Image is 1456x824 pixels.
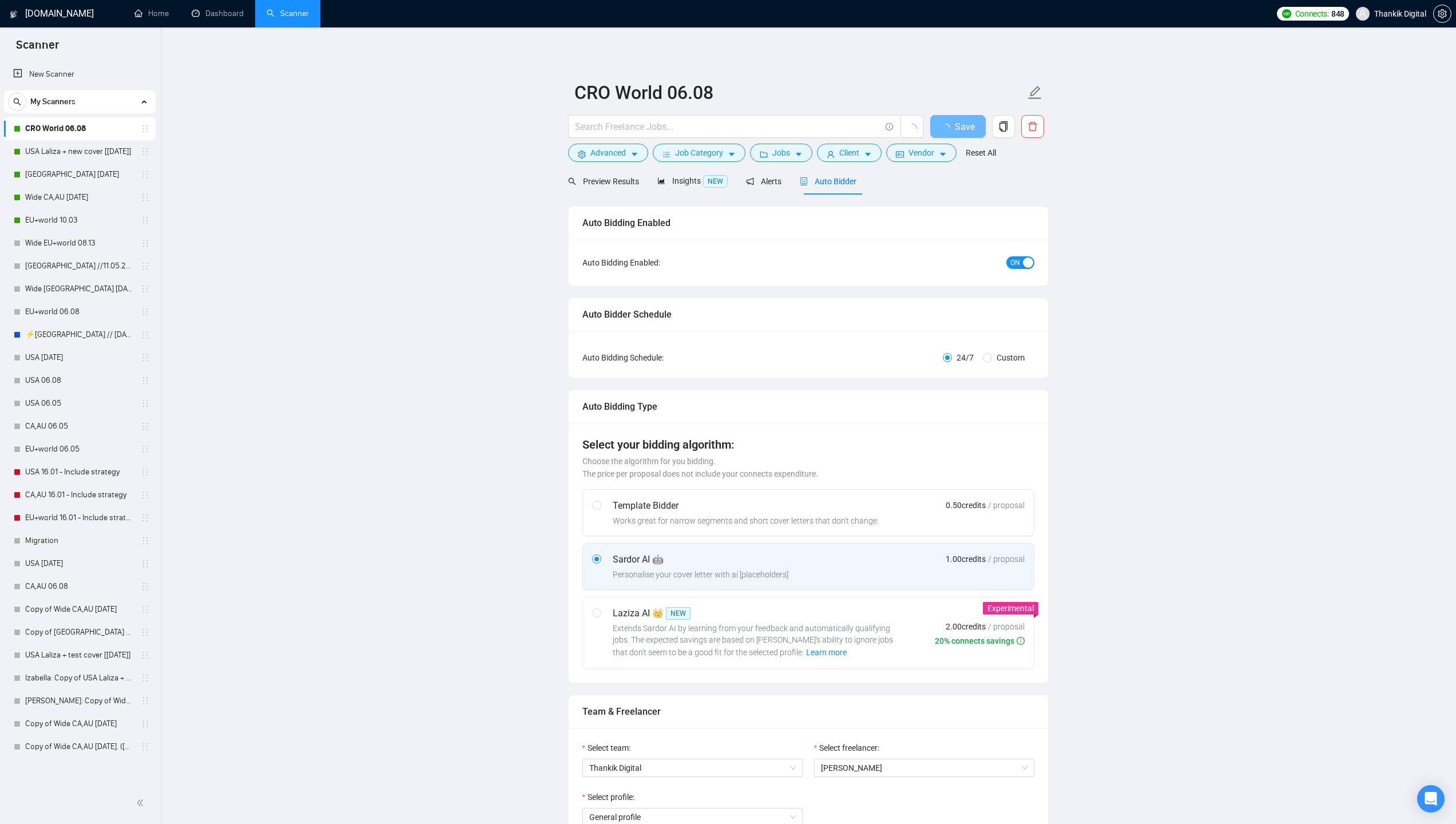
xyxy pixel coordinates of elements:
a: searchScanner [267,9,309,18]
a: USA [DATE] [25,346,134,369]
span: holder [141,490,150,500]
li: My Scanners [4,90,156,758]
span: Custom [992,351,1029,364]
span: NEW [703,175,728,188]
div: Auto Bidder Schedule [582,298,1034,331]
span: area-chart [657,177,665,185]
button: Laziza AI NEWExtends Sardor AI by learning from your feedback and automatically qualifying jobs. ... [806,645,847,659]
div: Team & Freelancer [582,695,1034,728]
span: robot [800,177,808,185]
input: Search Freelance Jobs... [575,120,880,134]
img: logo [10,5,18,23]
a: Wide CA,AU [DATE] [25,186,134,209]
button: search [8,93,26,111]
button: setting [1433,5,1451,23]
a: CA,AU 06.05 [25,415,134,438]
span: holder [141,330,150,339]
span: Jobs [772,146,790,159]
span: holder [141,193,150,202]
button: settingAdvancedcaret-down [568,144,648,162]
span: 1.00 credits [946,553,986,565]
span: / proposal [988,500,1025,511]
span: Scanner [7,37,68,61]
span: idcard [896,150,904,159]
span: holder [141,353,150,362]
span: double-left [136,797,148,809]
span: loading [907,124,917,134]
span: Auto Bidder [800,177,856,186]
span: info-circle [886,123,893,130]
button: barsJob Categorycaret-down [653,144,745,162]
a: Copy of Wide CA,AU [DATE]. ([DATE]) [25,735,134,758]
button: copy [992,115,1015,138]
span: info-circle [1017,637,1025,645]
span: holder [141,147,150,156]
a: CRO World 06.08 [25,117,134,140]
span: Advanced [590,146,626,159]
span: / proposal [988,621,1025,632]
span: Connects: [1295,7,1329,20]
span: holder [141,742,150,751]
span: caret-down [630,150,638,159]
span: NEW [666,607,691,620]
span: search [9,98,26,106]
a: Izabella: Copy of USA Laliza + new cover [[DATE]] [25,667,134,690]
span: Save [955,120,975,134]
a: EU+world 06.05 [25,438,134,461]
span: user [1359,10,1367,18]
button: Save [930,115,986,138]
a: CA,AU 06.08 [25,575,134,598]
span: loading [941,124,955,133]
div: Sardor AI 🤖 [613,553,788,566]
label: Select team: [582,742,630,754]
span: holder [141,536,150,545]
h4: Select your bidding algorithm: [582,437,1034,453]
span: holder [141,468,150,477]
span: notification [746,177,754,185]
span: Extends Sardor AI by learning from your feedback and automatically qualifying jobs. The expected ... [613,624,893,657]
div: Laziza AI [613,607,899,620]
a: USA 16.01 - Include strategy [25,461,134,484]
span: 2.00 credits [946,620,986,633]
a: Migration [25,529,134,552]
span: holder [141,628,150,637]
span: user [827,150,835,159]
span: setting [578,150,586,159]
a: USA Laliza + test cover [[DATE]] [25,644,134,667]
span: holder [141,696,150,706]
button: delete [1021,115,1044,138]
span: 24/7 [952,351,978,364]
a: dashboardDashboard [192,9,244,18]
span: 👑 [652,607,664,620]
img: upwork-logo.png [1282,9,1291,18]
span: Experimental [987,604,1034,613]
div: Auto Bidding Schedule: [582,351,733,364]
span: holder [141,445,150,454]
div: 20% connects savings [935,635,1025,647]
span: Thankik Digital [589,759,796,777]
a: Copy of [GEOGRAPHIC_DATA] Laliza + new cover [[DATE]] [25,621,134,644]
span: [PERSON_NAME] [821,763,882,772]
span: search [568,177,576,185]
span: holder [141,605,150,614]
span: holder [141,170,150,179]
span: holder [141,559,150,568]
span: folder [760,150,768,159]
span: bars [662,150,671,159]
span: caret-down [939,150,947,159]
span: caret-down [864,150,872,159]
span: holder [141,307,150,316]
span: copy [993,121,1014,132]
div: Works great for narrow segments and short cover letters that don't change. [613,515,879,526]
a: New Scanner [13,63,146,86]
span: holder [141,216,150,225]
a: EU+world 10.03 [25,209,134,232]
span: Alerts [746,177,781,186]
span: holder [141,674,150,683]
a: Wide [GEOGRAPHIC_DATA] [DATE] [25,278,134,300]
a: Wide EU+world 08.13 [25,232,134,255]
div: Auto Bidding Enabled: [582,256,733,269]
a: USA Laliza + new cover [[DATE]] [25,140,134,163]
a: setting [1433,9,1451,18]
span: holder [141,719,150,728]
